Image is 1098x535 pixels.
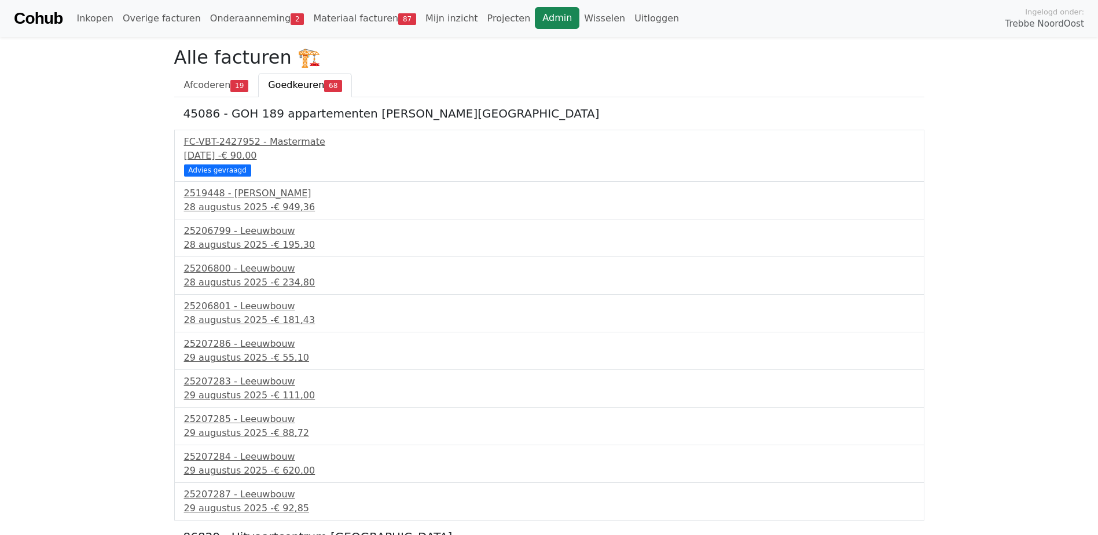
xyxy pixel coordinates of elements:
[184,262,915,290] a: 25206800 - Leeuwbouw28 augustus 2025 -€ 234,80
[184,450,915,478] a: 25207284 - Leeuwbouw29 augustus 2025 -€ 620,00
[184,299,915,327] a: 25206801 - Leeuwbouw28 augustus 2025 -€ 181,43
[630,7,684,30] a: Uitloggen
[274,201,315,212] span: € 949,36
[1025,6,1084,17] span: Ingelogd onder:
[184,164,251,176] div: Advies gevraagd
[184,262,915,276] div: 25206800 - Leeuwbouw
[184,313,915,327] div: 28 augustus 2025 -
[258,73,352,97] a: Goedkeuren68
[184,186,915,200] div: 2519448 - [PERSON_NAME]
[184,224,915,238] div: 25206799 - Leeuwbouw
[274,352,309,363] span: € 55,10
[184,501,915,515] div: 29 augustus 2025 -
[184,337,915,365] a: 25207286 - Leeuwbouw29 augustus 2025 -€ 55,10
[184,337,915,351] div: 25207286 - Leeuwbouw
[184,135,915,175] a: FC-VBT-2427952 - Mastermate[DATE] -€ 90,00 Advies gevraagd
[184,224,915,252] a: 25206799 - Leeuwbouw28 augustus 2025 -€ 195,30
[291,13,304,25] span: 2
[274,314,315,325] span: € 181,43
[184,464,915,478] div: 29 augustus 2025 -
[184,238,915,252] div: 28 augustus 2025 -
[118,7,205,30] a: Overige facturen
[274,465,315,476] span: € 620,00
[398,13,416,25] span: 87
[184,375,915,402] a: 25207283 - Leeuwbouw29 augustus 2025 -€ 111,00
[1005,17,1084,31] span: Trebbe NoordOost
[184,375,915,389] div: 25207283 - Leeuwbouw
[205,7,309,30] a: Onderaanneming2
[184,186,915,214] a: 2519448 - [PERSON_NAME]28 augustus 2025 -€ 949,36
[274,277,315,288] span: € 234,80
[184,276,915,290] div: 28 augustus 2025 -
[184,488,915,515] a: 25207287 - Leeuwbouw29 augustus 2025 -€ 92,85
[535,7,579,29] a: Admin
[14,5,63,32] a: Cohub
[184,412,915,426] div: 25207285 - Leeuwbouw
[72,7,117,30] a: Inkopen
[183,107,915,120] h5: 45086 - GOH 189 appartementen [PERSON_NAME][GEOGRAPHIC_DATA]
[184,412,915,440] a: 25207285 - Leeuwbouw29 augustus 2025 -€ 88,72
[184,450,915,464] div: 25207284 - Leeuwbouw
[174,73,259,97] a: Afcoderen19
[579,7,630,30] a: Wisselen
[221,150,256,161] span: € 90,00
[184,299,915,313] div: 25206801 - Leeuwbouw
[184,426,915,440] div: 29 augustus 2025 -
[184,488,915,501] div: 25207287 - Leeuwbouw
[268,79,324,90] span: Goedkeuren
[230,80,248,91] span: 19
[184,135,915,149] div: FC-VBT-2427952 - Mastermate
[483,7,535,30] a: Projecten
[274,427,309,438] span: € 88,72
[274,390,315,401] span: € 111,00
[184,389,915,402] div: 29 augustus 2025 -
[184,149,915,163] div: [DATE] -
[324,80,342,91] span: 68
[274,239,315,250] span: € 195,30
[274,503,309,514] span: € 92,85
[184,200,915,214] div: 28 augustus 2025 -
[184,79,231,90] span: Afcoderen
[174,46,924,68] h2: Alle facturen 🏗️
[184,351,915,365] div: 29 augustus 2025 -
[309,7,421,30] a: Materiaal facturen87
[421,7,483,30] a: Mijn inzicht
